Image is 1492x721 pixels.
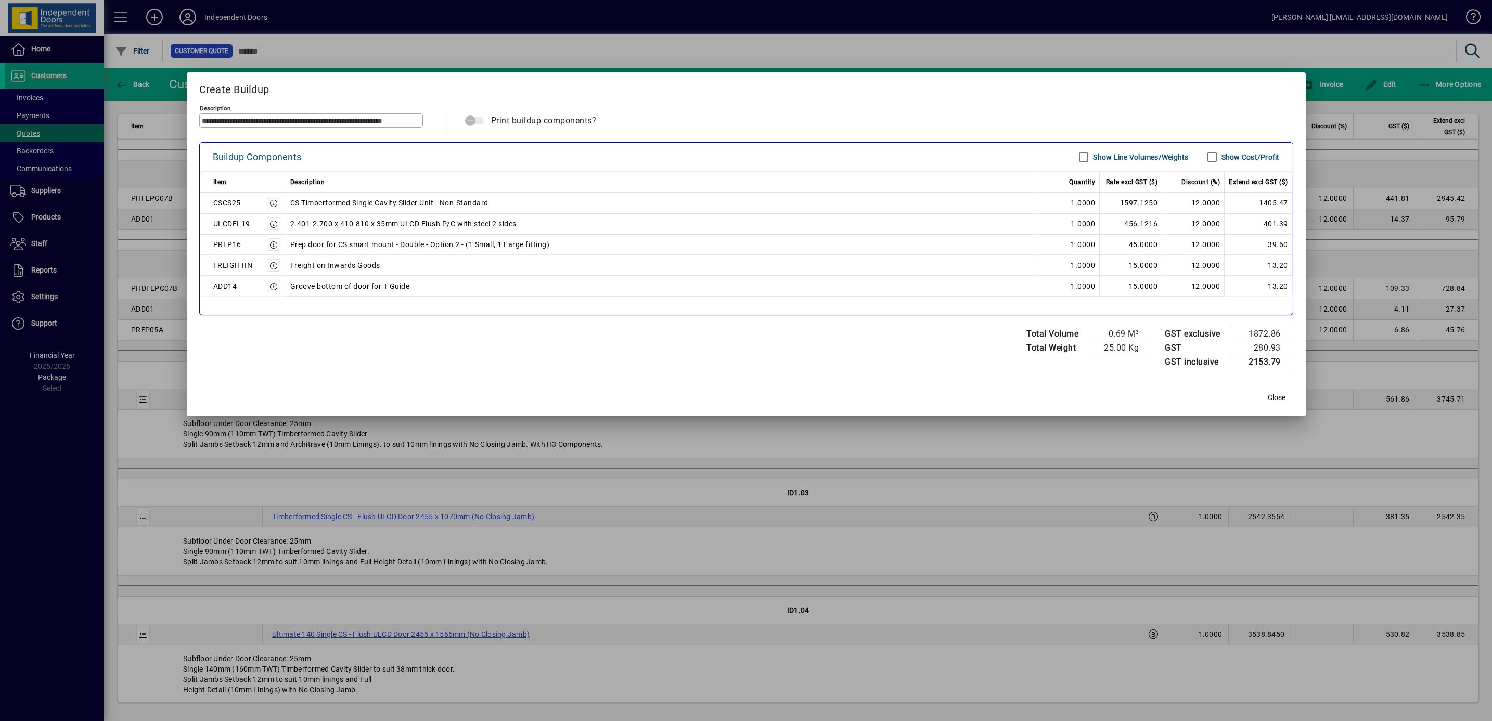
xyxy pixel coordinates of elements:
[1021,327,1089,341] td: Total Volume
[1089,341,1151,355] td: 25.00 Kg
[1225,192,1293,213] td: 1405.47
[1104,217,1157,230] div: 456.1216
[1231,341,1293,355] td: 280.93
[1225,213,1293,234] td: 401.39
[213,217,250,230] div: ULCDFL19
[213,176,227,188] span: Item
[1162,234,1225,255] td: 12.0000
[286,192,1038,213] td: CS Timberformed Single Cavity Slider Unit - Non-Standard
[1037,255,1100,276] td: 1.0000
[213,280,237,292] div: ADD14
[1091,152,1188,162] label: Show Line Volumes/Weights
[1260,388,1293,407] button: Close
[213,197,241,209] div: CSCS25
[1089,327,1151,341] td: 0.69 M³
[1037,192,1100,213] td: 1.0000
[1225,276,1293,297] td: 13.20
[213,238,241,251] div: PREP16
[1106,176,1158,188] span: Rate excl GST ($)
[1229,176,1288,188] span: Extend excl GST ($)
[286,213,1038,234] td: 2.401-2.700 x 410-810 x 35mm ULCD Flush P/C with steel 2 sides
[1160,355,1231,369] td: GST inclusive
[1037,276,1100,297] td: 1.0000
[1104,280,1157,292] div: 15.0000
[1162,255,1225,276] td: 12.0000
[187,72,1306,102] h2: Create Buildup
[1104,197,1157,209] div: 1597.1250
[1037,213,1100,234] td: 1.0000
[1231,355,1293,369] td: 2153.79
[1162,213,1225,234] td: 12.0000
[1160,341,1231,355] td: GST
[1021,341,1089,355] td: Total Weight
[1225,255,1293,276] td: 13.20
[286,234,1038,255] td: Prep door for CS smart mount - Double - Option 2 - (1 Small, 1 Large fitting)
[1162,276,1225,297] td: 12.0000
[290,176,325,188] span: Description
[213,149,302,165] div: Buildup Components
[213,259,253,272] div: FREIGHTIN
[1069,176,1095,188] span: Quantity
[1231,327,1293,341] td: 1872.86
[1104,259,1157,272] div: 15.0000
[200,104,230,111] mat-label: Description
[1104,238,1157,251] div: 45.0000
[1037,234,1100,255] td: 1.0000
[1160,327,1231,341] td: GST exclusive
[1268,392,1285,403] span: Close
[1225,234,1293,255] td: 39.60
[1219,152,1280,162] label: Show Cost/Profit
[286,255,1038,276] td: Freight on Inwards Goods
[1181,176,1220,188] span: Discount (%)
[491,115,597,125] span: Print buildup components?
[286,276,1038,297] td: Groove bottom of door for T Guide
[1162,192,1225,213] td: 12.0000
